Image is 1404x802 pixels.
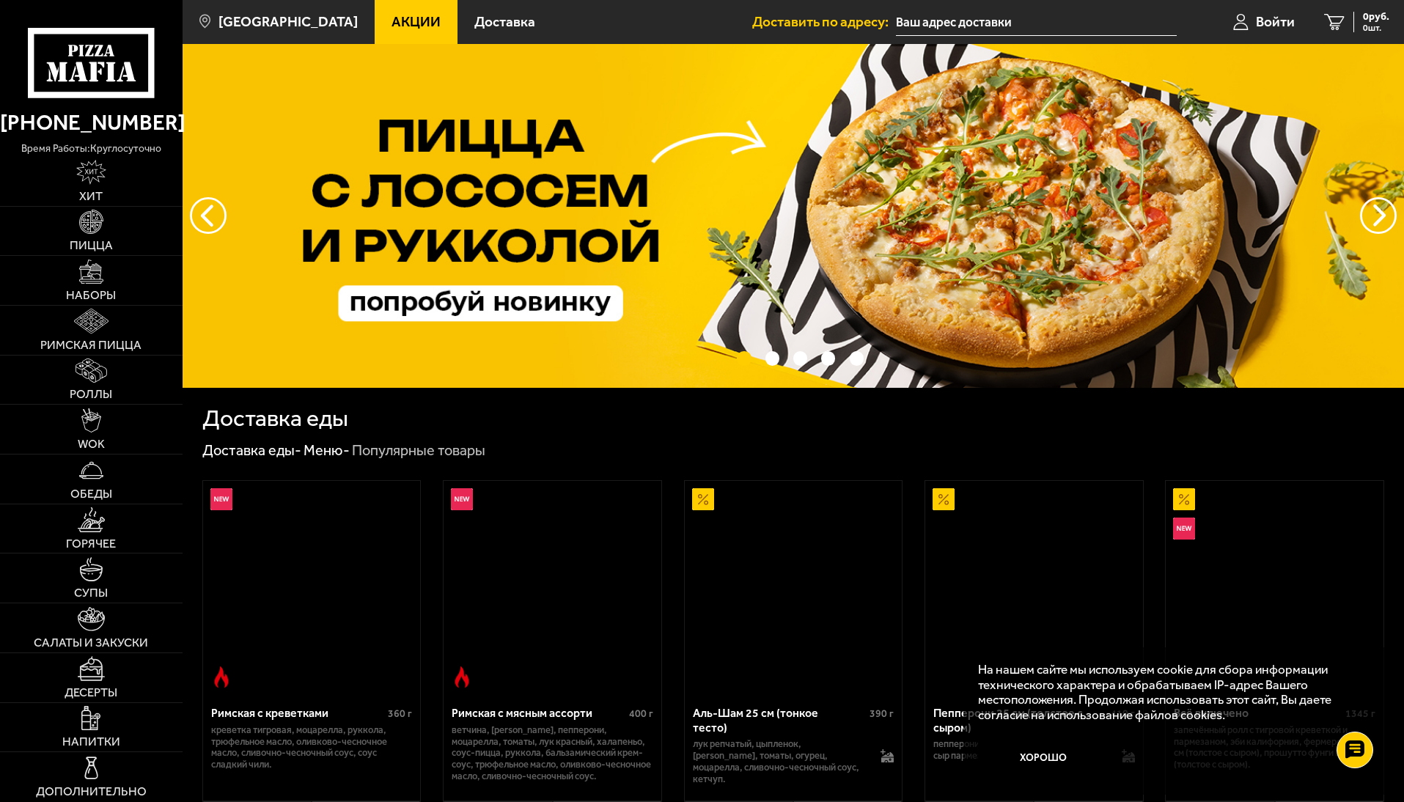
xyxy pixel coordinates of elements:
a: АкционныйАль-Шам 25 см (тонкое тесто) [685,481,903,695]
button: Хорошо [978,737,1110,781]
span: Наборы [66,290,116,301]
button: точки переключения [765,351,779,365]
button: точки переключения [821,351,835,365]
p: лук репчатый, цыпленок, [PERSON_NAME], томаты, огурец, моцарелла, сливочно-чесночный соус, кетчуп. [693,738,867,785]
h1: Доставка еды [202,407,348,430]
img: Острое блюдо [451,666,473,688]
p: креветка тигровая, моцарелла, руккола, трюфельное масло, оливково-чесночное масло, сливочно-чесно... [211,724,413,771]
img: Акционный [692,488,714,510]
span: 0 шт. [1363,23,1389,32]
a: АкционныйНовинкаВсё включено [1166,481,1383,695]
span: 0 руб. [1363,12,1389,22]
span: Обеды [70,488,112,500]
a: НовинкаОстрое блюдоРимская с мясным ассорти [444,481,661,695]
button: точки переключения [850,351,864,365]
button: точки переключения [793,351,807,365]
span: [GEOGRAPHIC_DATA] [218,15,358,29]
span: 390 г [870,707,894,720]
img: Акционный [933,488,955,510]
a: АкционныйПепперони 25 см (толстое с сыром) [925,481,1143,695]
img: Острое блюдо [210,666,232,688]
span: Салаты и закуски [34,637,148,649]
span: WOK [78,438,105,450]
a: Меню- [304,441,350,459]
span: 400 г [629,707,653,720]
p: пепперони, [PERSON_NAME], соус-пицца, сыр пармезан (на борт). [933,738,1107,762]
div: Аль-Шам 25 см (тонкое тесто) [693,706,867,734]
span: Десерты [65,687,117,699]
div: Римская с мясным ассорти [452,706,625,720]
a: Доставка еды- [202,441,301,459]
span: Дополнительно [36,786,147,798]
span: Напитки [62,736,120,748]
span: 360 г [388,707,412,720]
img: Новинка [451,488,473,510]
button: предыдущий [1360,197,1397,234]
div: Римская с креветками [211,706,385,720]
p: На нашем сайте мы используем cookie для сбора информации технического характера и обрабатываем IP... [978,662,1361,723]
span: Супы [74,587,108,599]
input: Ваш адрес доставки [896,9,1177,36]
span: Доставка [474,15,535,29]
span: Горячее [66,538,116,550]
span: Акции [392,15,441,29]
img: Акционный [1173,488,1195,510]
span: Войти [1256,15,1295,29]
img: Новинка [210,488,232,510]
button: следующий [190,197,227,234]
span: Хит [79,191,103,202]
span: Пицца [70,240,113,251]
a: НовинкаОстрое блюдоРимская с креветками [203,481,421,695]
span: Доставить по адресу: [752,15,896,29]
span: Роллы [70,389,112,400]
span: Римская пицца [40,339,141,351]
div: Пепперони 25 см (толстое с сыром) [933,706,1107,734]
button: точки переключения [737,351,751,365]
img: Новинка [1173,518,1195,540]
div: Популярные товары [352,441,485,460]
p: ветчина, [PERSON_NAME], пепперони, моцарелла, томаты, лук красный, халапеньо, соус-пицца, руккола... [452,724,653,783]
